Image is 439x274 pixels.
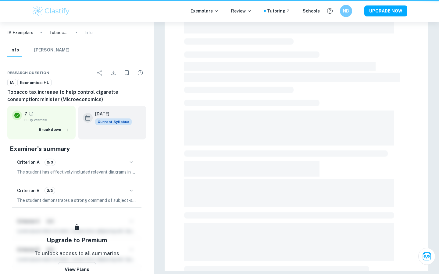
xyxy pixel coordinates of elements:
button: UPGRADE NOW [364,5,407,16]
div: Download [107,66,120,79]
span: Economics-HL [18,79,51,86]
p: The student has effectively included relevant diagrams in the commentary, specifically an externa... [17,168,137,175]
img: Clastify logo [32,5,70,17]
a: Economics-HL [17,79,52,86]
h6: Criterion A [17,159,40,165]
span: Fully verified [24,117,71,123]
p: Tobacco tax increase to help control cigarette consumption: minister (Microeconomics) [49,29,69,36]
p: Exemplars [191,8,219,14]
button: Breakdown [37,125,71,134]
div: This exemplar is based on the current syllabus. Feel free to refer to it for inspiration/ideas wh... [95,118,132,125]
p: 7 [24,111,27,117]
span: 2/2 [45,188,55,193]
h5: Upgrade to Premium [47,235,107,244]
button: Ask Clai [418,248,435,265]
h6: Criterion B [17,187,40,194]
h6: Tobacco tax increase to help control cigarette consumption: minister (Microeconomics) [7,89,146,103]
a: Schools [303,8,320,14]
p: Info [84,29,93,36]
span: Current Syllabus [95,118,132,125]
div: Report issue [134,66,146,79]
a: Grade fully verified [28,111,34,117]
p: The student demonstrates a strong command of subject-specific terminology, effectively applying r... [17,197,137,203]
a: Tutoring [267,8,291,14]
button: Info [7,44,22,57]
span: IA [8,79,16,86]
a: IA [7,79,16,86]
span: Research question [7,70,49,75]
span: 2/3 [45,159,55,165]
p: To unlock access to all summaries [34,249,119,257]
button: NB [340,5,352,17]
h6: [DATE] [95,111,127,117]
button: [PERSON_NAME] [34,44,70,57]
div: Bookmark [121,66,133,79]
a: IA Exemplars [7,29,33,36]
p: Review [231,8,252,14]
h5: Examiner's summary [10,144,144,153]
h6: NB [343,8,350,14]
div: Share [94,66,106,79]
button: Help and Feedback [325,6,335,16]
